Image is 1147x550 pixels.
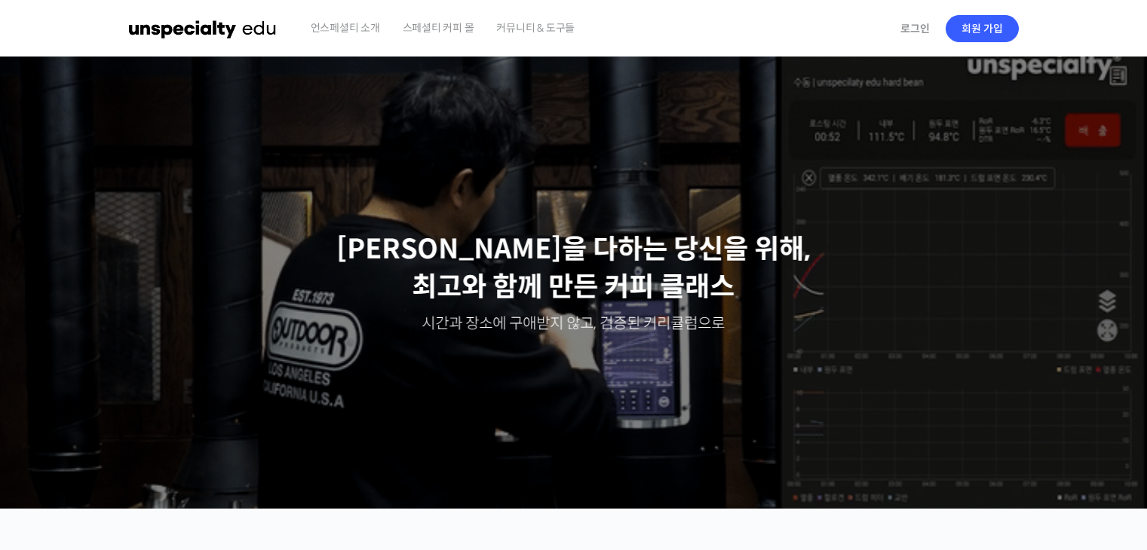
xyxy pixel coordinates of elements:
[946,15,1019,42] a: 회원 가입
[15,313,1133,335] p: 시간과 장소에 구애받지 않고, 검증된 커리큘럼으로
[891,11,939,46] a: 로그인
[15,231,1133,307] p: [PERSON_NAME]을 다하는 당신을 위해, 최고와 함께 만든 커피 클래스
